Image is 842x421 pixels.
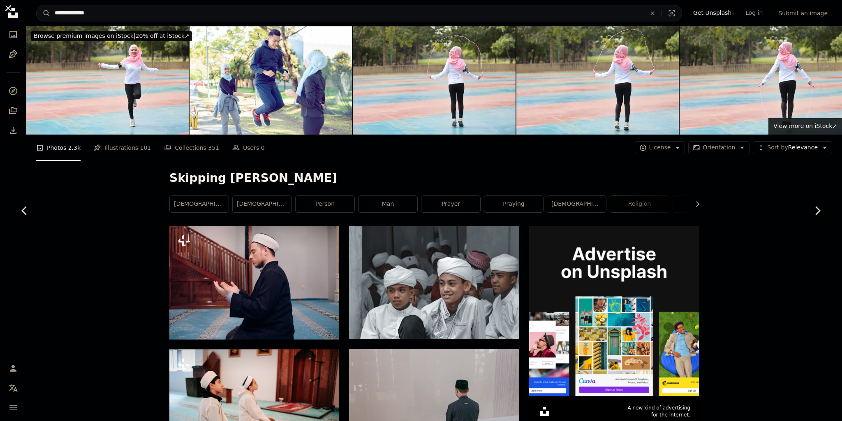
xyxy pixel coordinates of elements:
img: Athletic young asian woman in muslim sportswear standing and skipping rope outdoor for morning ex... [26,26,189,135]
span: Sort by [767,144,788,151]
img: Rear view athletic young asian muslim woman in sportswear standing and skipping rope outdoor for ... [680,26,842,135]
button: Language [5,380,21,396]
a: Illustrations 101 [94,135,151,161]
button: Search Unsplash [37,5,51,21]
span: Browse premium images on iStock | [34,33,135,39]
a: Collections [5,102,21,119]
a: [DEMOGRAPHIC_DATA] [233,196,291,212]
a: boy in white button up shirt smiling [349,279,519,286]
a: Explore [5,83,21,99]
span: License [649,144,671,151]
span: 351 [208,143,219,152]
span: 20% off at iStock ↗ [34,33,190,39]
a: a man sitting on the floor in front of a stair case [169,279,339,286]
a: man in black long sleeve shirt sitting on green mat [349,409,519,416]
img: a man sitting on the floor in front of a stair case [169,226,339,339]
a: [DEMOGRAPHIC_DATA] [170,196,229,212]
a: [DEMOGRAPHIC_DATA] [547,196,606,212]
button: Visual search [662,5,682,21]
a: Get Unsplash+ [689,7,741,20]
span: A new kind of advertising for the internet. [627,405,690,419]
a: Next [793,171,842,250]
span: Orientation [703,144,735,151]
a: Log in [741,7,767,20]
a: person [296,196,354,212]
img: file-1631306537910-2580a29a3cfcimage [538,405,551,418]
span: Relevance [767,144,818,152]
a: Collections 351 [164,135,219,161]
button: Clear [643,5,662,21]
form: Find visuals sitewide [36,5,682,21]
span: 101 [140,143,151,152]
button: Menu [5,400,21,416]
button: Submit an image [774,7,832,20]
a: Log in / Sign up [5,360,21,377]
a: View more on iStock↗ [768,118,842,135]
a: religion [610,196,669,212]
button: Sort byRelevance [753,141,832,154]
a: praying [484,196,543,212]
a: Photos [5,26,21,43]
img: Rear view athletic young asian woman in muslim sportswear standing and skipping rope outdoor for ... [353,26,515,135]
a: man [359,196,417,212]
a: Download History [5,122,21,139]
button: License [635,141,685,154]
h1: Skipping [PERSON_NAME] [169,171,699,186]
a: a couple of men sitting on top of a rug [169,402,339,409]
a: Users 0 [232,135,265,161]
button: scroll list to the right [690,196,699,212]
img: file-1636576776643-80d394b7be57image [529,226,699,396]
a: Browse premium images on iStock|20% off at iStock↗ [26,26,197,46]
img: boy in white button up shirt smiling [349,226,519,339]
img: Outdoor Sport [190,26,352,135]
span: 0 [261,143,265,152]
a: kneeling [673,196,732,212]
img: Rear view athletic young asian woman in muslim sportswear standing and skipping rope outdoor for ... [516,26,679,135]
span: View more on iStock ↗ [773,123,837,129]
a: prayer [421,196,480,212]
a: Illustrations [5,46,21,63]
button: Orientation [688,141,749,154]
